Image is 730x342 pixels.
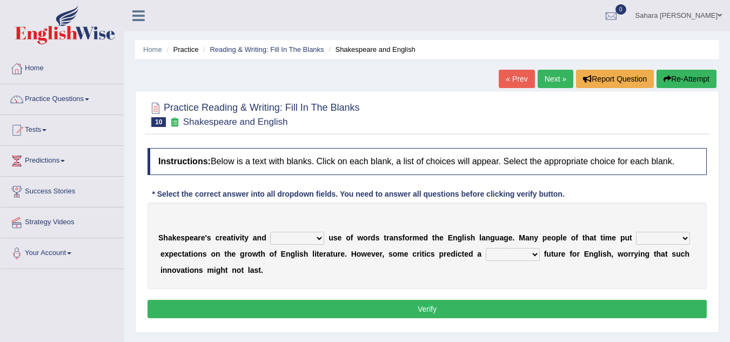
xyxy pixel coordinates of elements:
[676,250,681,258] b: u
[180,233,185,242] b: s
[464,233,466,242] b: i
[169,117,180,128] small: Exam occurring question
[160,250,165,258] b: e
[607,250,612,258] b: h
[165,250,169,258] b: x
[558,250,561,258] b: r
[216,266,221,274] b: g
[371,233,376,242] b: d
[519,233,525,242] b: M
[628,250,631,258] b: r
[547,233,551,242] b: e
[178,250,182,258] b: c
[382,250,384,258] b: ,
[193,233,198,242] b: a
[422,250,425,258] b: t
[462,233,464,242] b: l
[661,250,665,258] b: a
[158,233,163,242] b: S
[227,250,232,258] b: h
[434,233,439,242] b: h
[471,233,475,242] b: h
[504,233,508,242] b: g
[453,233,458,242] b: n
[640,250,645,258] b: n
[291,250,296,258] b: g
[338,233,342,242] b: e
[363,233,368,242] b: o
[1,84,124,111] a: Practice Questions
[345,250,347,258] b: .
[247,250,252,258] b: o
[615,4,626,15] span: 0
[546,250,551,258] b: u
[281,250,286,258] b: E
[1,238,124,265] a: Your Account
[393,250,398,258] b: o
[143,45,162,53] a: Home
[148,100,360,127] h2: Practice Reading & Writing: Fill In The Blanks
[380,250,383,258] b: r
[417,250,419,258] b: r
[657,70,716,88] button: Re-Attempt
[185,233,190,242] b: p
[346,233,351,242] b: o
[672,250,676,258] b: s
[590,233,594,242] b: a
[180,266,185,274] b: a
[189,250,191,258] b: t
[589,250,594,258] b: n
[257,233,262,242] b: n
[160,266,163,274] b: i
[477,250,481,258] b: a
[199,266,203,274] b: s
[1,115,124,142] a: Tests
[163,233,168,242] b: h
[185,266,187,274] b: t
[490,233,495,242] b: g
[240,233,242,242] b: i
[571,233,576,242] b: o
[468,250,473,258] b: d
[576,70,654,88] button: Report Question
[215,233,219,242] b: c
[561,250,566,258] b: e
[172,233,177,242] b: k
[412,233,419,242] b: m
[495,233,500,242] b: u
[508,233,513,242] b: e
[184,250,189,258] b: a
[351,250,357,258] b: H
[248,266,250,274] b: l
[464,250,468,258] b: e
[201,233,205,242] b: e
[393,233,398,242] b: n
[317,250,319,258] b: t
[600,250,602,258] b: i
[605,233,612,242] b: m
[585,233,590,242] b: h
[530,233,534,242] b: n
[244,233,249,242] b: y
[252,250,258,258] b: w
[242,233,245,242] b: t
[611,250,613,258] b: ,
[424,250,426,258] b: i
[245,250,247,258] b: r
[210,45,324,53] a: Reading & Writing: Fill In The Blanks
[398,233,403,242] b: s
[167,266,172,274] b: n
[329,233,333,242] b: u
[304,250,309,258] b: h
[312,250,314,258] b: l
[177,233,181,242] b: e
[255,266,259,274] b: s
[404,250,408,258] b: e
[544,250,547,258] b: f
[600,233,603,242] b: t
[638,250,640,258] b: i
[236,233,240,242] b: v
[618,250,624,258] b: w
[397,250,404,258] b: m
[389,250,393,258] b: s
